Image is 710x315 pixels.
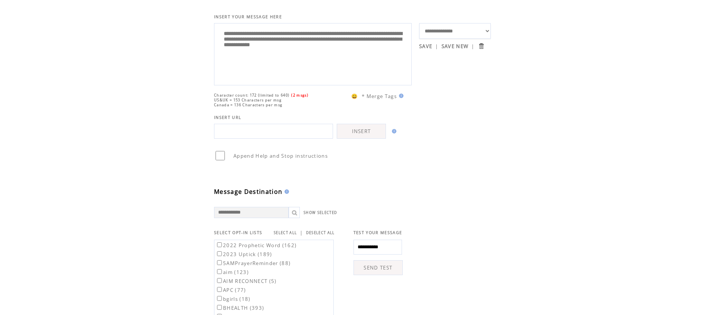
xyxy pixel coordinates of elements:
span: (2 msgs) [291,93,308,98]
span: 😀 [351,93,358,100]
label: bgirls (18) [216,296,251,302]
span: Canada = 136 Characters per msg [214,103,282,107]
label: AIM RECONNECT (5) [216,278,277,284]
a: INSERT [337,124,386,139]
a: SEND TEST [354,260,403,275]
a: SHOW SELECTED [304,210,337,215]
input: BHEALTH (393) [217,305,222,310]
img: help.gif [282,189,289,194]
span: Character count: 172 (limited to 640) [214,93,289,98]
input: aim (123) [217,269,222,274]
input: 5AMPrayerReminder (88) [217,260,222,265]
span: INSERT URL [214,115,241,120]
input: bgirls (18) [217,296,222,301]
img: help.gif [397,94,403,98]
label: 5AMPrayerReminder (88) [216,260,290,267]
span: US&UK = 153 Characters per msg [214,98,282,103]
label: APC (77) [216,287,246,293]
span: INSERT YOUR MESSAGE HERE [214,14,282,19]
span: | [471,43,474,50]
label: 2023 Uptick (189) [216,251,272,258]
span: * Merge Tags [362,93,397,100]
input: APC (77) [217,287,222,292]
input: 2022 Prophetic Word (162) [217,242,222,247]
label: 2022 Prophetic Word (162) [216,242,296,249]
a: SAVE [419,43,432,50]
span: | [300,229,303,236]
a: DESELECT ALL [306,230,335,235]
span: TEST YOUR MESSAGE [354,230,402,235]
span: Append Help and Stop instructions [233,152,328,159]
label: aim (123) [216,269,249,275]
a: SELECT ALL [274,230,297,235]
input: AIM RECONNECT (5) [217,278,222,283]
input: 2023 Uptick (189) [217,251,222,256]
a: SAVE NEW [442,43,469,50]
span: SELECT OPT-IN LISTS [214,230,262,235]
span: | [435,43,438,50]
span: Message Destination [214,188,282,196]
input: Submit [478,42,485,50]
label: BHEALTH (393) [216,305,264,311]
img: help.gif [390,129,396,133]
